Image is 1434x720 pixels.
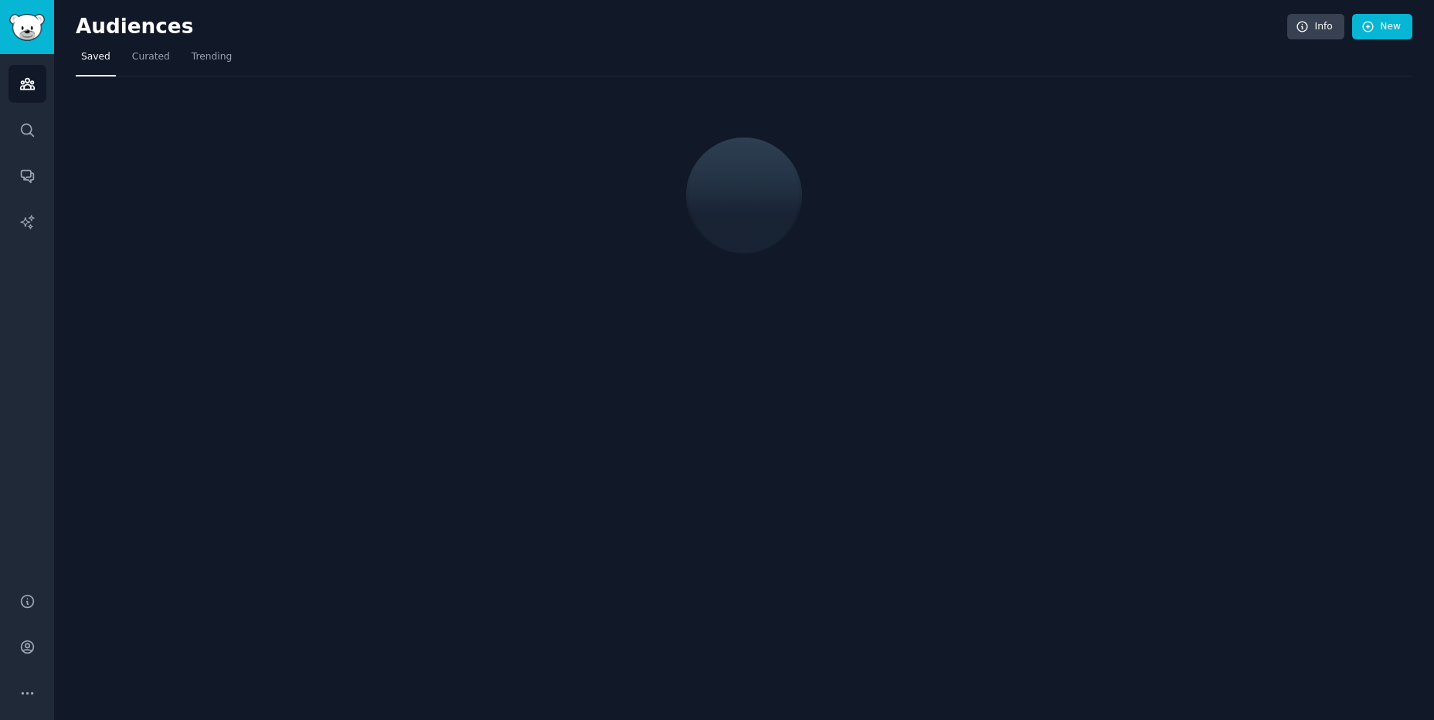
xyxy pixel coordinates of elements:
[132,50,170,64] span: Curated
[81,50,110,64] span: Saved
[127,45,175,76] a: Curated
[76,15,1287,39] h2: Audiences
[192,50,232,64] span: Trending
[1352,14,1412,40] a: New
[76,45,116,76] a: Saved
[186,45,237,76] a: Trending
[9,14,45,41] img: GummySearch logo
[1287,14,1344,40] a: Info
